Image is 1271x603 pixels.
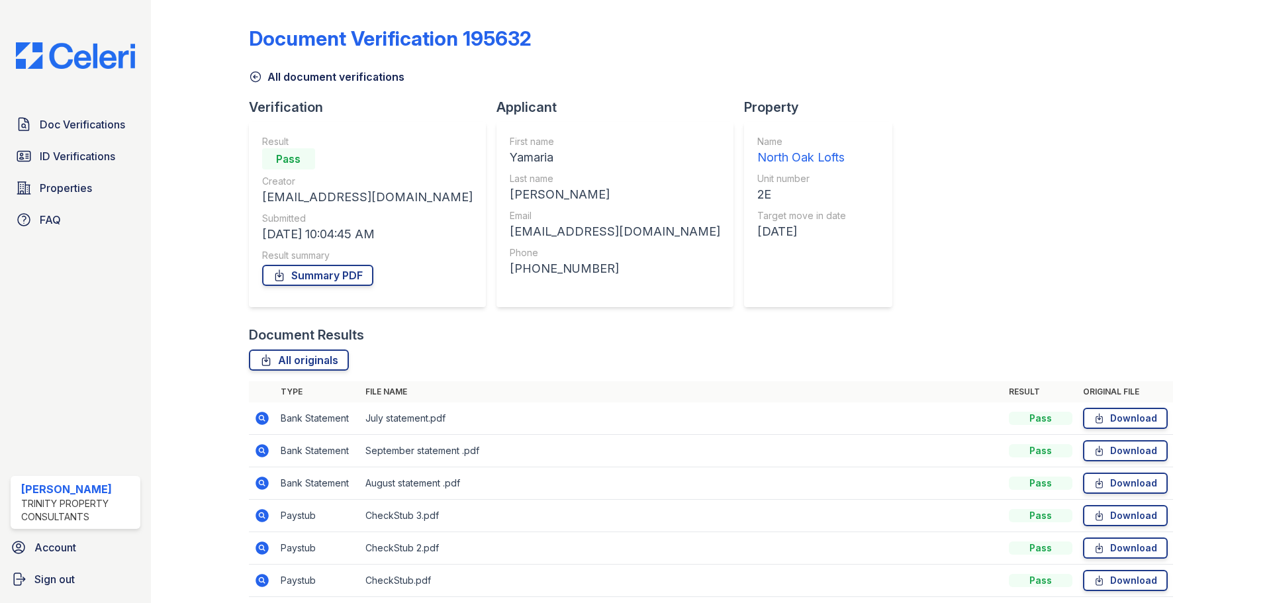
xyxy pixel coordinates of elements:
div: Phone [510,246,720,259]
div: Yamaria [510,148,720,167]
div: Name [757,135,846,148]
span: ID Verifications [40,148,115,164]
th: File name [360,381,1004,402]
td: Bank Statement [275,435,360,467]
td: Paystub [275,500,360,532]
div: Last name [510,172,720,185]
td: Paystub [275,532,360,565]
div: Verification [249,98,496,116]
div: [DATE] [757,222,846,241]
td: Bank Statement [275,402,360,435]
a: Summary PDF [262,265,373,286]
td: Paystub [275,565,360,597]
div: Pass [1009,509,1072,522]
td: August statement .pdf [360,467,1004,500]
td: September statement .pdf [360,435,1004,467]
a: All document verifications [249,69,404,85]
th: Result [1004,381,1078,402]
div: North Oak Lofts [757,148,846,167]
span: Account [34,539,76,555]
div: [DATE] 10:04:45 AM [262,225,473,244]
th: Original file [1078,381,1173,402]
td: Bank Statement [275,467,360,500]
div: Pass [1009,541,1072,555]
span: FAQ [40,212,61,228]
td: CheckStub 2.pdf [360,532,1004,565]
div: Pass [1009,444,1072,457]
div: First name [510,135,720,148]
div: Pass [1009,574,1072,587]
a: Name North Oak Lofts [757,135,846,167]
div: Pass [1009,412,1072,425]
td: CheckStub 3.pdf [360,500,1004,532]
div: Result [262,135,473,148]
div: Creator [262,175,473,188]
a: Download [1083,570,1168,591]
div: 2E [757,185,846,204]
a: Download [1083,440,1168,461]
div: Trinity Property Consultants [21,497,135,524]
div: Unit number [757,172,846,185]
a: ID Verifications [11,143,140,169]
div: [EMAIL_ADDRESS][DOMAIN_NAME] [510,222,720,241]
div: Document Verification 195632 [249,26,532,50]
th: Type [275,381,360,402]
div: [EMAIL_ADDRESS][DOMAIN_NAME] [262,188,473,207]
div: Target move in date [757,209,846,222]
a: Doc Verifications [11,111,140,138]
a: Download [1083,408,1168,429]
div: Property [744,98,903,116]
a: All originals [249,349,349,371]
span: Doc Verifications [40,116,125,132]
img: CE_Logo_Blue-a8612792a0a2168367f1c8372b55b34899dd931a85d93a1a3d3e32e68fde9ad4.png [5,42,146,69]
a: Account [5,534,146,561]
div: Document Results [249,326,364,344]
a: Sign out [5,566,146,592]
div: [PHONE_NUMBER] [510,259,720,278]
a: Download [1083,505,1168,526]
td: July statement.pdf [360,402,1004,435]
a: Download [1083,473,1168,494]
div: Email [510,209,720,222]
span: Sign out [34,571,75,587]
div: Pass [1009,477,1072,490]
td: CheckStub.pdf [360,565,1004,597]
a: Download [1083,537,1168,559]
div: Applicant [496,98,744,116]
span: Properties [40,180,92,196]
div: Pass [262,148,315,169]
div: Submitted [262,212,473,225]
div: [PERSON_NAME] [21,481,135,497]
a: Properties [11,175,140,201]
div: [PERSON_NAME] [510,185,720,204]
iframe: chat widget [1215,550,1258,590]
div: Result summary [262,249,473,262]
a: FAQ [11,207,140,233]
